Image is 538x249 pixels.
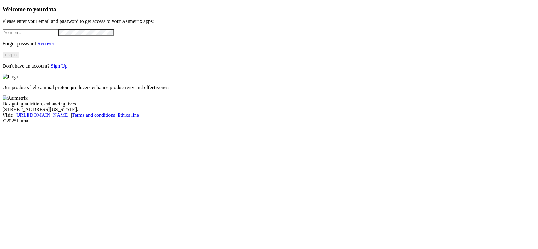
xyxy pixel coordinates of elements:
p: Our products help animal protein producers enhance productivity and effectiveness. [3,85,535,90]
div: © 2025 Iluma [3,118,535,124]
a: Recover [38,41,54,46]
img: Asimetrix [3,95,28,101]
a: Ethics line [118,112,139,118]
a: [URL][DOMAIN_NAME] [15,112,70,118]
img: Logo [3,74,18,80]
p: Please enter your email and password to get access to your Asimetrix apps: [3,19,535,24]
div: [STREET_ADDRESS][US_STATE]. [3,107,535,112]
div: Designing nutrition, enhancing lives. [3,101,535,107]
a: Terms and conditions [72,112,115,118]
button: Log In [3,52,19,58]
h3: Welcome to your [3,6,535,13]
p: Forgot password [3,41,535,47]
a: Sign Up [51,63,67,69]
div: Visit : | | [3,112,535,118]
input: Your email [3,29,58,36]
p: Don't have an account? [3,63,535,69]
span: data [45,6,56,13]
